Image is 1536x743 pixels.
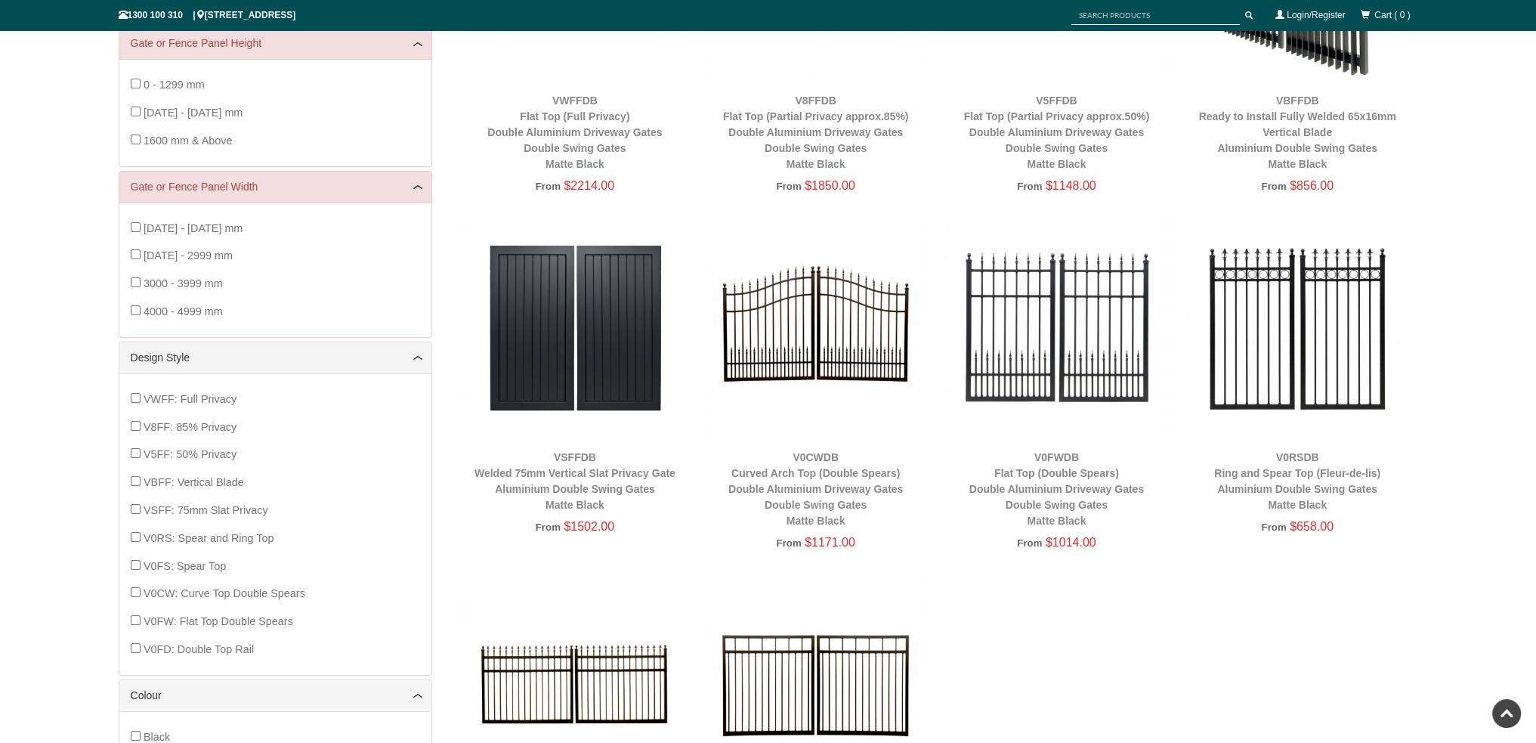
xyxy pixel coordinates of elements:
span: $1850.00 [805,179,855,192]
span: 0 - 1299 mm [144,79,205,91]
span: $1502.00 [564,520,614,533]
iframe: LiveChat chat widget [1234,339,1536,690]
span: V0RS: Spear and Ring Top [144,532,274,544]
span: [DATE] - [DATE] mm [144,222,243,234]
a: V0CWDBCurved Arch Top (Double Spears)Double Aluminium Driveway GatesDouble Swing GatesMatte Black [728,451,903,527]
span: [DATE] - [DATE] mm [144,107,243,119]
img: V0RSDB - Ring and Spear Top (Fleur-de-lis) - Aluminium Double Swing Gates - Matte Black - Gate Wa... [1185,215,1411,441]
a: Design Style [131,350,420,366]
span: $1014.00 [1046,536,1096,549]
img: V0CWDB - Curved Arch Top (Double Spears) - Double Aluminium Driveway Gates - Double Swing Gates -... [703,215,929,441]
a: Gate or Fence Panel Height [131,36,420,51]
span: $1171.00 [805,536,855,549]
span: V0FD: Double Top Rail [144,643,254,655]
span: From [536,522,561,533]
span: [DATE] - 2999 mm [144,249,233,262]
span: 4000 - 4999 mm [144,305,223,317]
span: 3000 - 3999 mm [144,277,223,289]
span: V0FW: Flat Top Double Spears [144,615,293,627]
span: $2214.00 [564,179,614,192]
span: V0CW: Curve Top Double Spears [144,587,305,599]
span: 1300 100 310 | [STREET_ADDRESS] [119,10,296,20]
a: Login/Register [1287,10,1345,20]
span: $856.00 [1290,179,1334,192]
span: From [1261,181,1286,192]
span: V8FF: 85% Privacy [144,421,236,433]
a: V5FFDBFlat Top (Partial Privacy approx.50%)Double Aluminium Driveway GatesDouble Swing GatesMatte... [964,94,1150,170]
span: V0FS: Spear Top [144,560,226,572]
input: SEARCH PRODUCTS [1071,6,1240,25]
a: V0FWDBFlat Top (Double Spears)Double Aluminium Driveway GatesDouble Swing GatesMatte Black [969,451,1144,527]
a: VBFFDBReady to Install Fully Welded 65x16mm Vertical BladeAluminium Double Swing GatesMatte Black [1199,94,1396,170]
span: From [776,537,801,549]
span: VWFF: Full Privacy [144,393,236,405]
a: V8FFDBFlat Top (Partial Privacy approx.85%)Double Aluminium Driveway GatesDouble Swing GatesMatte... [723,94,909,170]
span: From [1017,537,1042,549]
span: From [776,181,801,192]
a: Colour [131,688,420,704]
span: Black [144,731,170,743]
span: $1148.00 [1046,179,1096,192]
img: VSFFDB - Welded 75mm Vertical Slat Privacy Gate - Aluminium Double Swing Gates - Matte Black - Ga... [462,215,688,441]
span: 1600 mm & Above [144,135,233,147]
a: Gate or Fence Panel Width [131,179,420,195]
img: V0FWDB - Flat Top (Double Spears) - Double Aluminium Driveway Gates - Double Swing Gates - Matte ... [944,215,1170,441]
span: From [1017,181,1042,192]
span: V5FF: 50% Privacy [144,448,236,460]
span: From [536,181,561,192]
a: VSFFDBWelded 75mm Vertical Slat Privacy GateAluminium Double Swing GatesMatte Black [474,451,675,511]
span: VBFF: Vertical Blade [144,476,244,488]
span: Cart ( 0 ) [1374,10,1410,20]
a: VWFFDBFlat Top (Full Privacy)Double Aluminium Driveway GatesDouble Swing GatesMatte Black [487,94,662,170]
span: VSFF: 75mm Slat Privacy [144,504,268,516]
